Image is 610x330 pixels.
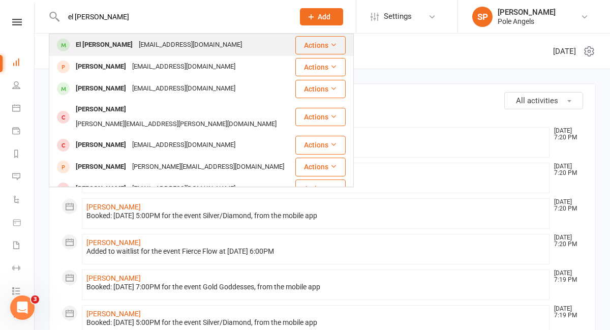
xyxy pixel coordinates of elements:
button: Actions [295,58,346,76]
div: Pole Angels [498,17,556,26]
a: Reports [12,143,35,166]
button: All activities [504,92,583,109]
div: [EMAIL_ADDRESS][DOMAIN_NAME] [136,38,245,52]
a: Calendar [12,98,35,121]
div: [PERSON_NAME] [498,8,556,17]
div: [EMAIL_ADDRESS][DOMAIN_NAME] [129,59,238,74]
div: SP [472,7,493,27]
div: [EMAIL_ADDRESS][DOMAIN_NAME] [129,138,238,153]
a: [PERSON_NAME] [86,203,141,211]
span: [DATE] [553,45,576,57]
button: Actions [295,108,346,126]
div: [PERSON_NAME] [73,138,129,153]
div: [PERSON_NAME] [73,160,129,174]
div: [PERSON_NAME] [73,59,129,74]
div: Added to waitlist for the event Fierce Flow at [DATE] 6:00PM [86,247,545,256]
div: [PERSON_NAME] [73,81,129,96]
button: Actions [295,136,346,154]
a: Payments [12,121,35,143]
div: [PERSON_NAME][EMAIL_ADDRESS][PERSON_NAME][DOMAIN_NAME] [73,117,280,132]
span: Add [318,13,330,21]
time: [DATE] 7:19 PM [549,306,583,319]
div: Booked: [DATE] 7:00PM for the event Gold Goddesses, from the mobile app [86,283,545,291]
a: [PERSON_NAME] [86,238,141,247]
time: [DATE] 7:20 PM [549,163,583,176]
time: [DATE] 7:20 PM [549,234,583,248]
div: [EMAIL_ADDRESS][DOMAIN_NAME] [129,81,238,96]
button: Actions [295,80,346,98]
span: 3 [31,295,39,304]
a: Dashboard [12,52,35,75]
span: All activities [516,96,558,105]
a: Product Sales [12,212,35,235]
a: [PERSON_NAME] [86,310,141,318]
a: [PERSON_NAME] [86,274,141,282]
div: [PERSON_NAME][EMAIL_ADDRESS][DOMAIN_NAME] [129,160,287,174]
button: Add [300,8,343,25]
time: [DATE] 7:20 PM [549,128,583,141]
div: [PERSON_NAME] [73,102,129,117]
div: El [PERSON_NAME] [73,38,136,52]
div: [PERSON_NAME] [73,182,129,196]
span: Settings [384,5,412,28]
time: [DATE] 7:19 PM [549,270,583,283]
button: Actions [295,179,346,198]
div: Booked: [DATE] 5:00PM for the event Silver/Diamond, from the mobile app [86,212,545,220]
button: Actions [295,36,346,54]
input: Search... [60,10,287,24]
button: Actions [295,158,346,176]
iframe: Intercom live chat [10,295,35,320]
time: [DATE] 7:20 PM [549,199,583,212]
a: People [12,75,35,98]
div: Booked: [DATE] 5:00PM for the event Silver/Diamond, from the mobile app [86,318,545,327]
div: [EMAIL_ADDRESS][DOMAIN_NAME] [129,182,238,196]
